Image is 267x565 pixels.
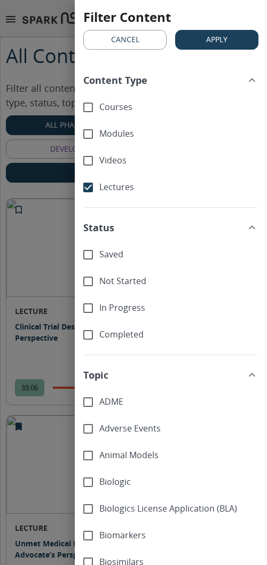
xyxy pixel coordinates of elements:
span: Biologics License Application (BLA) [99,503,258,515]
button: Status [75,214,267,241]
span: In Progress [99,302,258,314]
span: Biomarkers [99,529,258,542]
span: Videos [99,154,258,167]
span: Modules [99,128,258,140]
span: Courses [99,101,258,113]
span: Content Type [83,73,147,88]
button: Topic [75,362,267,389]
button: Content Type [75,67,267,94]
span: ADME [99,396,258,408]
span: Completed [99,328,258,341]
span: Status [83,221,114,235]
span: Topic [83,368,108,382]
span: Biologic [99,476,258,488]
span: Not Started [99,275,258,287]
button: Cancel [83,30,167,50]
span: Saved [99,248,258,261]
div: Filter Content [83,9,171,26]
span: Adverse Events [99,422,258,435]
span: Lectures [99,181,258,193]
button: Apply [175,30,258,50]
span: Animal Models [99,449,258,461]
